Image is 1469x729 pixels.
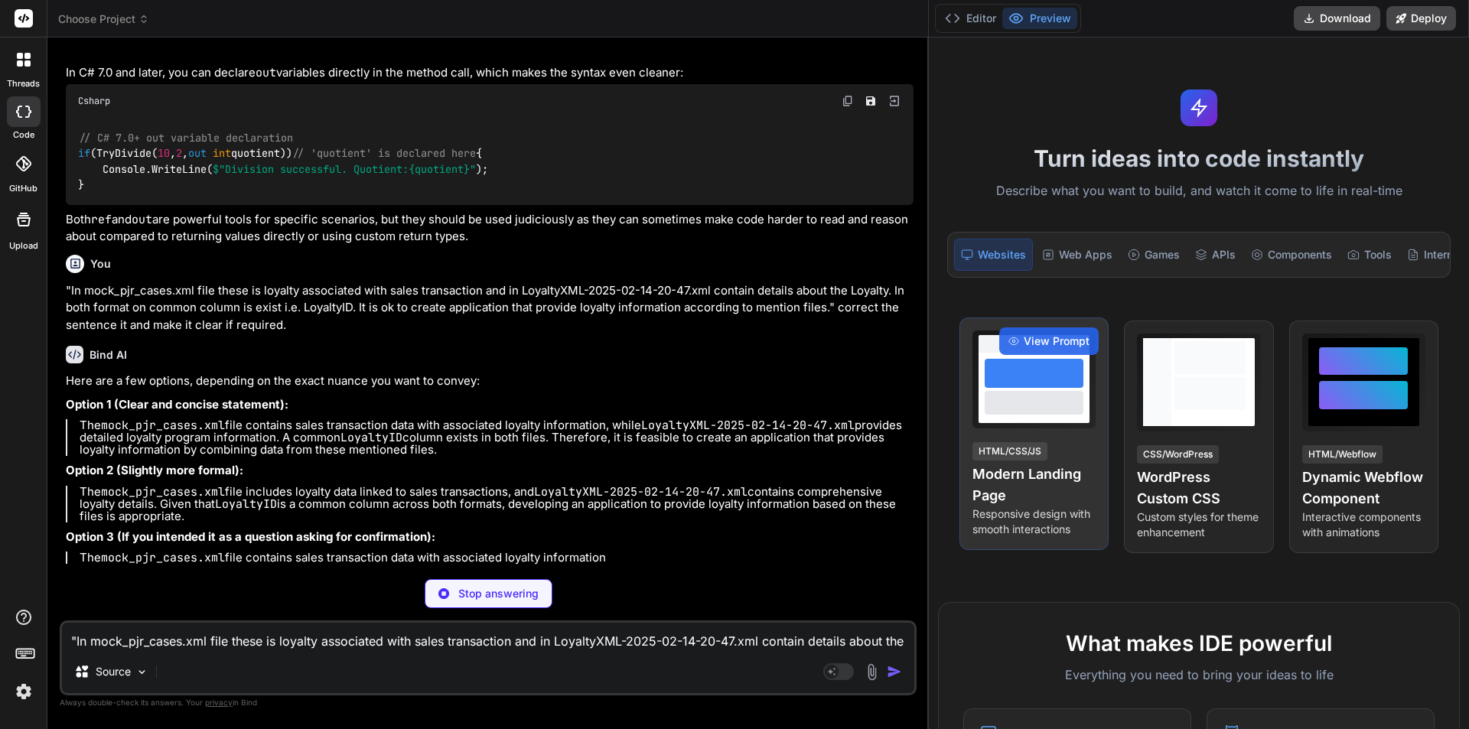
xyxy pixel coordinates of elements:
[256,65,276,80] code: out
[9,182,37,195] label: GitHub
[101,484,225,500] code: mock_pjr_cases.xml
[1122,239,1186,271] div: Games
[1137,467,1260,509] h4: WordPress Custom CSS
[972,442,1047,461] div: HTML/CSS/JS
[1294,6,1380,31] button: Download
[90,347,127,363] h6: Bind AI
[66,373,914,390] p: Here are a few options, depending on the exact nuance you want to convey:
[90,256,111,272] h6: You
[963,627,1435,659] h2: What makes IDE powerful
[1189,239,1242,271] div: APIs
[78,130,488,193] code: (TryDivide( , , quotient)) { Console.WriteLine( ); }
[213,147,231,161] span: int
[1302,467,1425,509] h4: Dynamic Webflow Component
[188,147,207,161] span: out
[7,77,40,90] label: threads
[1137,445,1219,464] div: CSS/WordPress
[215,496,277,512] code: LoyaltyID
[158,147,170,161] span: 10
[534,484,748,500] code: LoyaltyXML-2025-02-14-20-47.xml
[101,418,225,433] code: mock_pjr_cases.xml
[58,11,149,27] span: Choose Project
[135,666,148,679] img: Pick Models
[66,211,914,246] p: Both and are powerful tools for specific scenarios, but they should be used judiciously as they c...
[963,666,1435,684] p: Everything you need to bring your ideas to life
[96,664,131,679] p: Source
[972,464,1096,506] h4: Modern Landing Page
[954,239,1033,271] div: Websites
[66,463,243,477] strong: Option 2 (Slightly more formal):
[888,94,901,108] img: Open in Browser
[641,418,855,433] code: LoyaltyXML-2025-02-14-20-47.xml
[340,430,402,445] code: LoyaltyID
[1245,239,1338,271] div: Components
[11,679,37,705] img: settings
[842,95,854,107] img: copy
[80,486,914,522] p: The file includes loyalty data linked to sales transactions, and contains comprehensive loyalty d...
[939,8,1002,29] button: Editor
[79,131,293,145] span: // C# 7.0+ out variable declaration
[409,162,470,176] span: {quotient}
[205,698,233,707] span: privacy
[66,282,914,334] p: "In mock_pjr_cases.xml file these is loyalty associated with sales transaction and in LoyaltyXML-...
[938,181,1460,201] p: Describe what you want to build, and watch it come to life in real-time
[60,695,917,710] p: Always double-check its answers. Your in Bind
[13,129,34,142] label: code
[78,147,90,161] span: if
[101,550,225,565] code: mock_pjr_cases.xml
[66,529,435,544] strong: Option 3 (If you intended it as a question asking for confirmation):
[1341,239,1398,271] div: Tools
[938,145,1460,172] h1: Turn ideas into code instantly
[80,419,914,456] p: The file contains sales transaction data with associated loyalty information, while provides deta...
[972,506,1096,537] p: Responsive design with smooth interactions
[1002,8,1077,29] button: Preview
[66,397,288,412] strong: Option 1 (Clear and concise statement):
[1036,239,1119,271] div: Web Apps
[863,663,881,681] img: attachment
[1137,509,1260,540] p: Custom styles for theme enhancement
[1024,334,1090,349] span: View Prompt
[887,664,902,679] img: icon
[132,212,152,227] code: out
[66,64,914,82] p: In C# 7.0 and later, you can declare variables directly in the method call, which makes the synta...
[176,147,182,161] span: 2
[213,162,476,176] span: $"Division successful. Quotient: "
[80,552,914,564] p: The file contains sales transaction data with associated loyalty information
[1386,6,1456,31] button: Deploy
[292,147,476,161] span: // 'quotient' is declared here
[458,586,539,601] p: Stop answering
[1302,445,1383,464] div: HTML/Webflow
[91,212,112,227] code: ref
[78,95,110,107] span: Csharp
[860,90,881,112] button: Save file
[1302,509,1425,540] p: Interactive components with animations
[9,239,38,252] label: Upload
